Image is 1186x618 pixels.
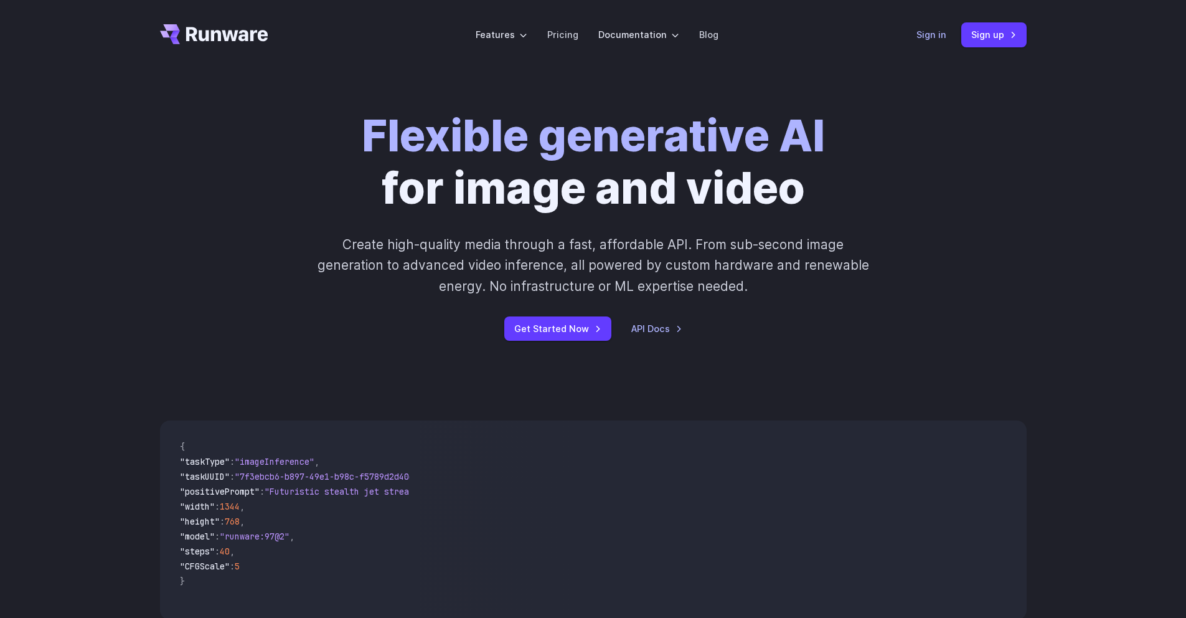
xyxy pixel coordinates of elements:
[240,501,245,512] span: ,
[180,561,230,572] span: "CFGScale"
[180,441,185,452] span: {
[362,109,825,162] strong: Flexible generative AI
[362,110,825,214] h1: for image and video
[598,27,679,42] label: Documentation
[235,561,240,572] span: 5
[547,27,578,42] a: Pricing
[230,471,235,482] span: :
[220,516,225,527] span: :
[180,576,185,587] span: }
[289,531,294,542] span: ,
[504,316,611,341] a: Get Started Now
[220,531,289,542] span: "runware:97@2"
[180,516,220,527] span: "height"
[235,471,424,482] span: "7f3ebcb6-b897-49e1-b98c-f5789d2d40d7"
[316,234,870,297] p: Create high-quality media through a fast, affordable API. From sub-second image generation to adv...
[230,546,235,557] span: ,
[220,546,230,557] span: 40
[220,501,240,512] span: 1344
[314,456,319,467] span: ,
[215,501,220,512] span: :
[631,321,682,336] a: API Docs
[260,486,265,497] span: :
[180,546,215,557] span: "steps"
[230,561,235,572] span: :
[265,486,718,497] span: "Futuristic stealth jet streaking through a neon-lit cityscape with glowing purple exhaust"
[180,456,230,467] span: "taskType"
[215,531,220,542] span: :
[916,27,946,42] a: Sign in
[160,24,268,44] a: Go to /
[961,22,1027,47] a: Sign up
[180,471,230,482] span: "taskUUID"
[240,516,245,527] span: ,
[180,486,260,497] span: "positivePrompt"
[230,456,235,467] span: :
[699,27,718,42] a: Blog
[235,456,314,467] span: "imageInference"
[215,546,220,557] span: :
[476,27,527,42] label: Features
[180,501,215,512] span: "width"
[225,516,240,527] span: 768
[180,531,215,542] span: "model"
